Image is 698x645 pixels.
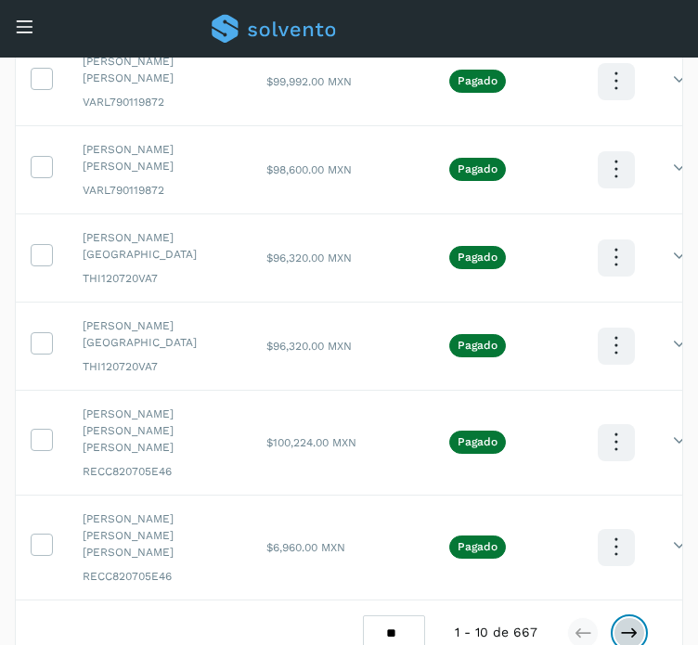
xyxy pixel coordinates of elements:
[83,463,237,480] span: RECC820705E46
[455,623,537,642] span: 1 - 10 de 667
[266,541,345,554] span: $6,960.00 MXN
[83,317,237,351] span: [PERSON_NAME][GEOGRAPHIC_DATA]
[83,510,237,561] span: [PERSON_NAME] [PERSON_NAME] [PERSON_NAME]
[83,141,237,174] span: [PERSON_NAME] [PERSON_NAME]
[83,270,237,287] span: THI120720VA7
[83,568,237,585] span: RECC820705E46
[458,540,498,553] p: Pagado
[83,406,237,456] span: [PERSON_NAME] [PERSON_NAME] [PERSON_NAME]
[458,162,498,175] p: Pagado
[458,251,498,264] p: Pagado
[83,358,237,375] span: THI120720VA7
[83,182,237,199] span: VARL790119872
[458,74,498,87] p: Pagado
[266,252,352,264] span: $96,320.00 MXN
[458,339,498,352] p: Pagado
[83,94,237,110] span: VARL790119872
[266,436,356,449] span: $100,224.00 MXN
[83,229,237,263] span: [PERSON_NAME][GEOGRAPHIC_DATA]
[83,53,237,86] span: [PERSON_NAME] [PERSON_NAME]
[266,75,352,88] span: $99,992.00 MXN
[458,435,498,448] p: Pagado
[266,340,352,353] span: $96,320.00 MXN
[266,163,352,176] span: $98,600.00 MXN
